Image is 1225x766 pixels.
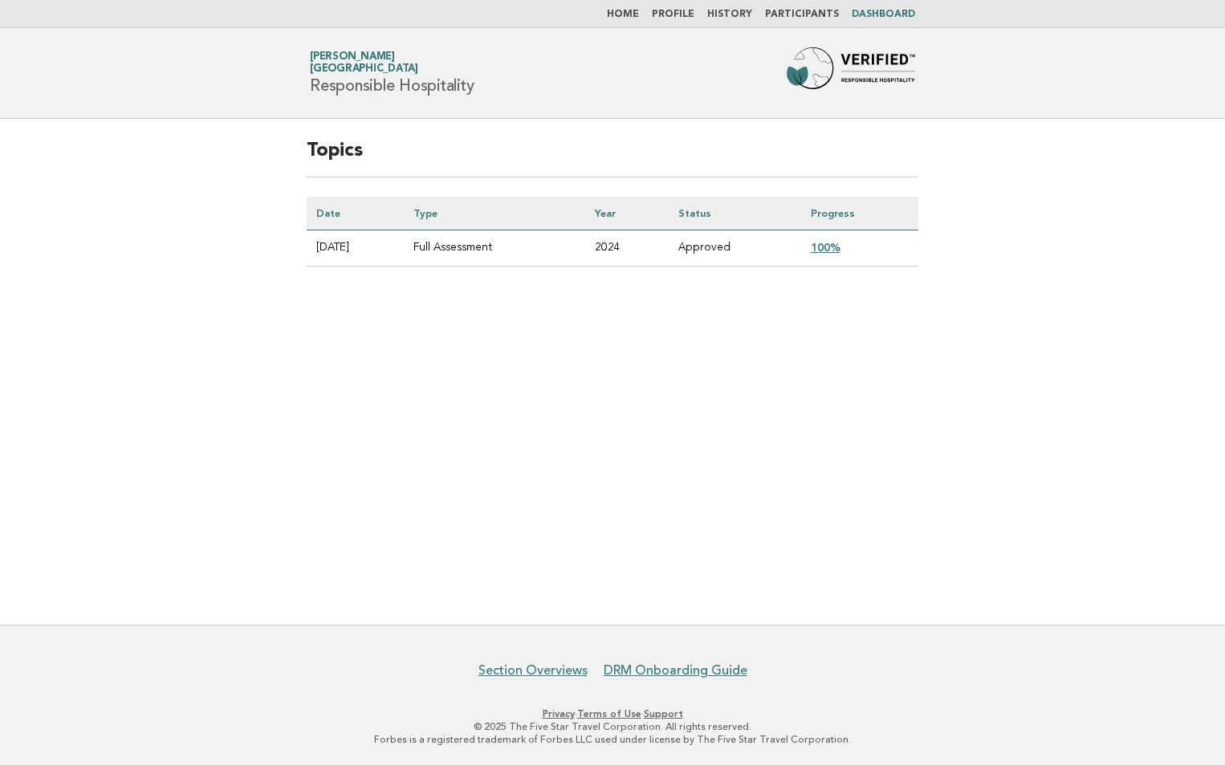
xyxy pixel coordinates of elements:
[644,708,683,719] a: Support
[652,10,694,19] a: Profile
[669,230,801,267] td: Approved
[310,64,418,75] span: [GEOGRAPHIC_DATA]
[607,10,639,19] a: Home
[404,230,585,267] td: Full Assessment
[577,708,641,719] a: Terms of Use
[121,720,1104,733] p: © 2025 The Five Star Travel Corporation. All rights reserved.
[801,197,919,230] th: Progress
[585,230,669,267] td: 2024
[310,52,474,94] h1: Responsible Hospitality
[707,10,752,19] a: History
[121,733,1104,746] p: Forbes is a registered trademark of Forbes LLC used under license by The Five Star Travel Corpora...
[121,707,1104,720] p: · ·
[307,197,404,230] th: Date
[811,241,840,254] a: 100%
[765,10,839,19] a: Participants
[307,138,918,177] h2: Topics
[404,197,585,230] th: Type
[478,662,588,678] a: Section Overviews
[787,47,915,99] img: Forbes Travel Guide
[604,662,747,678] a: DRM Onboarding Guide
[585,197,669,230] th: Year
[852,10,915,19] a: Dashboard
[669,197,801,230] th: Status
[310,51,418,74] a: [PERSON_NAME][GEOGRAPHIC_DATA]
[543,708,575,719] a: Privacy
[307,230,404,267] td: [DATE]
